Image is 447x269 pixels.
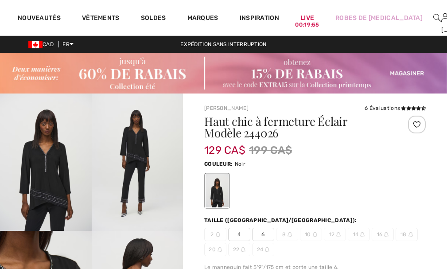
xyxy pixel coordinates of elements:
span: Inspiration [240,14,279,23]
a: Live00:19:55 [300,13,314,23]
span: 129 CA$ [204,135,245,156]
div: Noir [206,175,229,208]
a: Soldes [141,14,166,23]
img: Canadian Dollar [28,41,43,48]
span: Couleur: [204,161,233,167]
a: Robes de [MEDICAL_DATA] [335,13,423,23]
img: ring-m.svg [336,232,341,237]
img: ring-m.svg [384,232,389,237]
span: 24 [252,243,274,256]
img: Haut Chic &agrave; Fermeture &Eacute;clair mod&egrave;le 244026. 2 [92,94,183,231]
span: 2 [204,228,226,241]
img: ring-m.svg [288,232,292,237]
img: ring-m.svg [313,232,317,237]
img: ring-m.svg [218,247,222,252]
span: 199 CA$ [249,142,292,158]
span: 22 [228,243,250,256]
span: FR [62,41,74,47]
span: Noir [235,161,245,167]
span: CAD [28,41,57,47]
a: Marques [187,14,218,23]
a: Vêtements [82,14,120,23]
span: 20 [204,243,226,256]
span: 12 [324,228,346,241]
img: ring-m.svg [360,232,365,237]
img: ring-m.svg [241,247,245,252]
img: ring-m.svg [265,247,269,252]
a: [PERSON_NAME] [204,105,249,111]
span: 10 [300,228,322,241]
span: 18 [396,228,418,241]
img: ring-m.svg [216,232,220,237]
div: Taille ([GEOGRAPHIC_DATA]/[GEOGRAPHIC_DATA]): [204,216,359,224]
img: recherche [433,12,441,23]
div: 6 Évaluations [365,104,426,112]
span: 14 [348,228,370,241]
div: 00:19:55 [295,21,319,29]
span: 6 [252,228,274,241]
h1: Haut chic à fermeture Éclair Modèle 244026 [204,116,389,139]
span: 16 [372,228,394,241]
img: ring-m.svg [408,232,413,237]
span: 8 [276,228,298,241]
span: 4 [228,228,250,241]
a: Nouveautés [18,14,61,23]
